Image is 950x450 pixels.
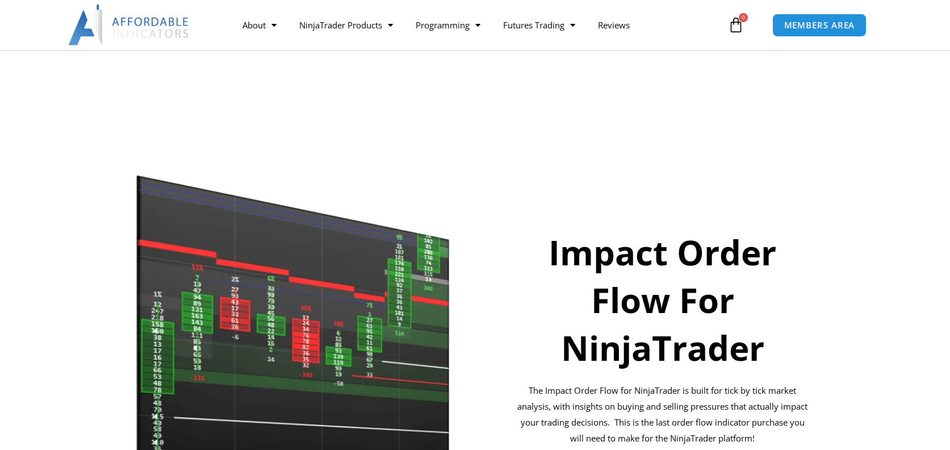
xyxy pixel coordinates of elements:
[231,12,725,38] nav: Menu
[784,21,855,30] span: MEMBERS AREA
[68,5,190,45] img: LogoAI | Affordable Indicators – NinjaTrader
[288,12,404,38] a: NinjaTrader Products
[711,9,761,41] a: 0
[772,14,867,37] a: MEMBERS AREA
[492,12,587,38] a: Futures Trading
[516,383,810,446] p: The Impact Order Flow for NinjaTrader is built for tick by tick market analysis, with insights on...
[404,12,492,38] a: Programming
[739,13,748,22] span: 0
[587,12,641,38] a: Reviews
[516,228,810,372] h1: Impact Order Flow For NinjaTrader
[231,12,288,38] a: About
